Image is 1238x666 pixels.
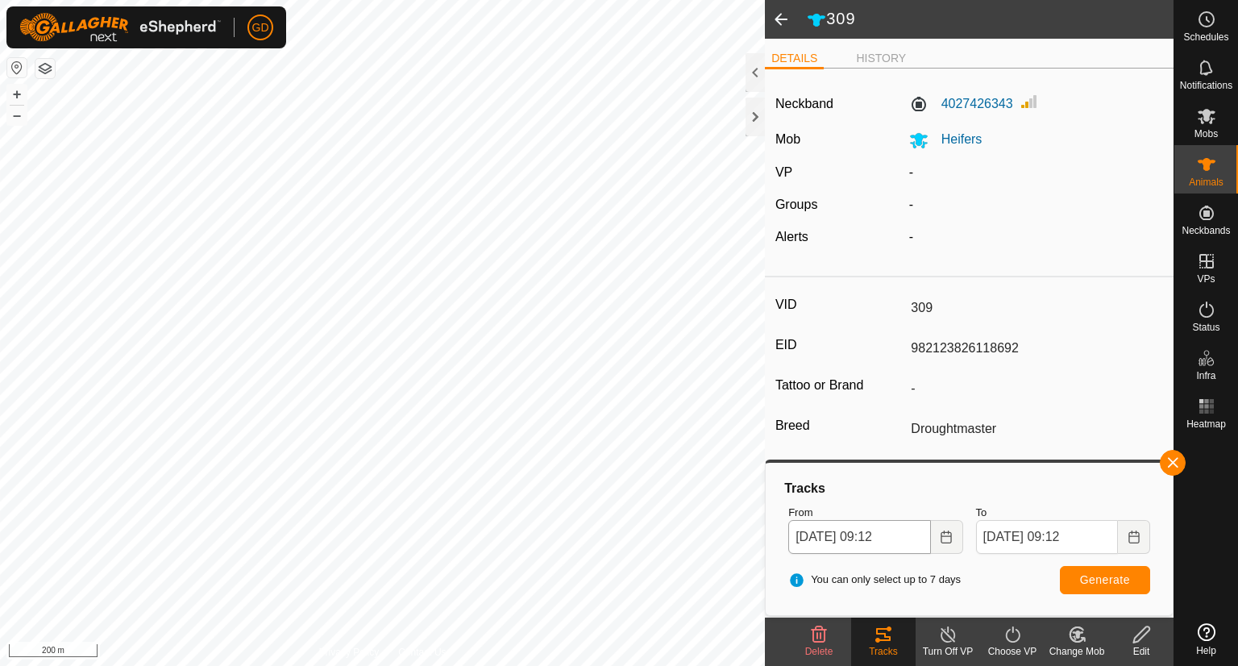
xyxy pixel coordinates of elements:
div: Turn Off VP [916,644,980,659]
label: 4027426343 [909,94,1013,114]
span: Animals [1189,177,1223,187]
button: Choose Date [1118,520,1150,554]
span: Status [1192,323,1219,332]
button: Choose Date [931,520,963,554]
div: Edit [1109,644,1174,659]
span: Generate [1080,573,1130,586]
span: GD [252,19,269,36]
label: From [788,505,962,521]
span: Infra [1196,371,1215,381]
label: Groups [775,198,817,211]
div: - [903,227,1170,247]
label: Stock Class [775,456,904,477]
span: Delete [805,646,833,657]
h2: 309 [807,9,1174,30]
button: – [7,106,27,125]
span: You can only select up to 7 days [788,572,961,588]
div: Tracks [851,644,916,659]
span: Schedules [1183,32,1228,42]
span: Neckbands [1182,226,1230,235]
label: Tattoo or Brand [775,375,904,396]
li: DETAILS [765,50,824,69]
span: VPs [1197,274,1215,284]
label: Neckband [775,94,833,114]
div: - [903,195,1170,214]
label: VP [775,165,792,179]
label: Alerts [775,230,808,244]
button: Map Layers [35,59,55,78]
span: Mobs [1194,129,1218,139]
label: To [976,505,1150,521]
label: EID [775,335,904,356]
span: Help [1196,646,1216,656]
span: Notifications [1180,81,1232,90]
label: VID [775,294,904,315]
label: Breed [775,415,904,436]
app-display-virtual-paddock-transition: - [909,165,913,179]
a: Privacy Policy [319,645,380,660]
img: Signal strength [1020,92,1039,111]
button: Reset Map [7,58,27,77]
img: Gallagher Logo [19,13,221,42]
a: Help [1174,617,1238,662]
div: Change Mob [1045,644,1109,659]
li: HISTORY [850,50,912,67]
span: Heifers [928,132,983,146]
button: + [7,85,27,104]
label: Mob [775,132,800,146]
span: Heatmap [1186,419,1226,429]
div: Choose VP [980,644,1045,659]
button: Generate [1060,566,1150,594]
div: Tracks [782,479,1157,498]
a: Contact Us [398,645,446,660]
